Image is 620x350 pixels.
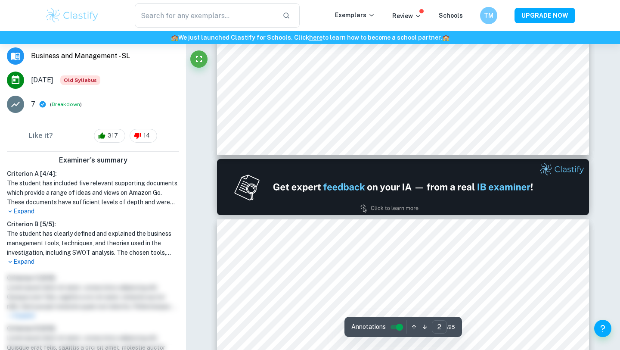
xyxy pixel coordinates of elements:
img: Ad [217,159,589,215]
a: here [309,34,322,41]
span: / 25 [447,323,455,331]
button: Help and Feedback [594,320,611,337]
span: [DATE] [31,75,53,85]
span: 317 [103,131,123,140]
input: Search for any exemplars... [135,3,276,28]
span: 14 [139,131,155,140]
a: Schools [439,12,463,19]
h1: The student has included five relevant supporting documents, which provide a range of ideas and v... [7,178,179,207]
div: Starting from the May 2024 session, the Business IA requirements have changed. It's OK to refer t... [60,75,100,85]
h6: TM [484,11,494,20]
span: 🏫 [442,34,449,41]
p: Exemplars [335,10,375,20]
span: 🏫 [171,34,178,41]
p: 7 [31,99,35,109]
h6: Criterion A [ 4 / 4 ]: [7,169,179,178]
div: 317 [94,129,125,143]
span: Old Syllabus [60,75,100,85]
button: Fullscreen [190,50,208,68]
h6: We just launched Clastify for Schools. Click to learn how to become a school partner. [2,33,618,42]
button: UPGRADE NOW [515,8,575,23]
h6: Like it? [29,131,53,141]
div: 14 [130,129,157,143]
p: Expand [7,257,179,266]
p: Expand [7,207,179,216]
h6: Examiner's summary [3,155,183,166]
h6: Criterion B [ 5 / 5 ]: [7,219,179,229]
h1: The student has clearly defined and explained the business management tools, techniques, and theo... [7,229,179,257]
img: Clastify logo [45,7,99,24]
button: Breakdown [52,100,80,108]
p: Review [392,11,422,21]
button: TM [480,7,497,24]
span: ( ) [50,100,82,109]
span: Business and Management - SL [31,51,179,61]
span: Annotations [351,322,386,331]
